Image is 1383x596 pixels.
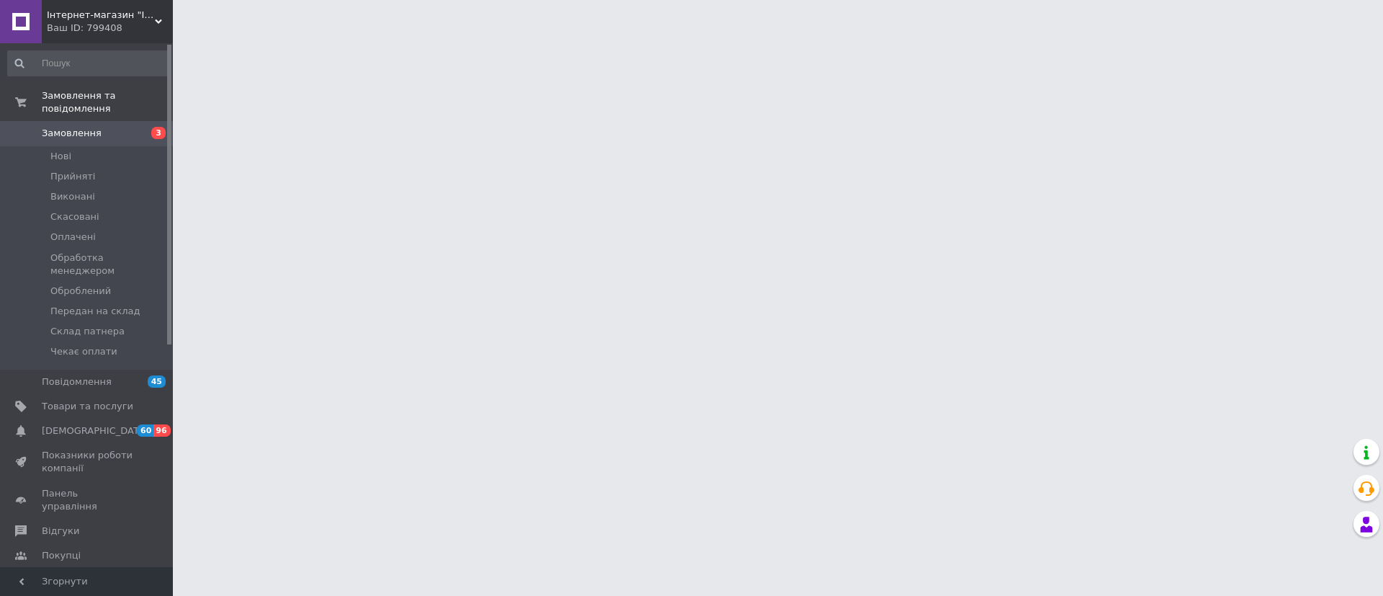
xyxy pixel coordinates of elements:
[50,252,169,277] span: Обработка менеджером
[42,525,79,538] span: Відгуки
[50,285,111,298] span: Оброблений
[151,127,166,139] span: 3
[42,127,102,140] span: Замовлення
[50,345,117,358] span: Чекає оплати
[42,549,81,562] span: Покупці
[42,400,133,413] span: Товари та послуги
[50,231,96,244] span: Оплачені
[42,449,133,475] span: Показники роботи компанії
[7,50,170,76] input: Пошук
[153,424,170,437] span: 96
[137,424,153,437] span: 60
[50,170,95,183] span: Прийняті
[50,325,125,338] span: Склад патнера
[50,190,95,203] span: Виконані
[50,210,99,223] span: Скасовані
[42,424,148,437] span: [DEMOGRAPHIC_DATA]
[50,305,140,318] span: Передан на склад
[42,487,133,513] span: Панель управління
[47,9,155,22] span: Інтернет-магазин "Ізолон-Вест"
[42,375,112,388] span: Повідомлення
[50,150,71,163] span: Нові
[42,89,173,115] span: Замовлення та повідомлення
[47,22,173,35] div: Ваш ID: 799408
[148,375,166,388] span: 45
